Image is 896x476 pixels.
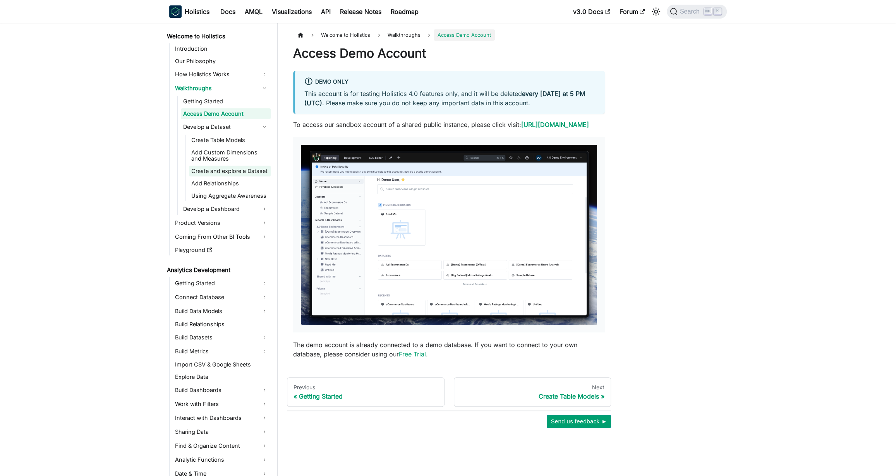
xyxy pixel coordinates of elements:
[551,416,607,426] span: Send us feedback ►
[294,392,438,400] div: Getting Started
[460,384,605,391] div: Next
[181,203,271,215] a: Develop a Dashboard
[173,291,271,303] a: Connect Database
[240,5,267,18] a: AMQL
[173,426,271,438] a: Sharing Data
[173,245,271,255] a: Playground
[189,147,271,164] a: Add Custom Dimensions and Measures
[568,5,615,18] a: v3.0 Docs
[185,7,209,16] b: Holistics
[173,217,271,229] a: Product Versions
[454,377,611,407] a: NextCreate Table Models
[293,340,605,359] p: The demo account is already connected to a demo database. If you want to connect to your own data...
[165,31,271,42] a: Welcome to Holistics
[181,108,271,119] a: Access Demo Account
[173,440,271,452] a: Find & Organize Content
[173,331,271,344] a: Build Datasets
[173,231,271,243] a: Coming From Other BI Tools
[714,8,721,15] kbd: K
[667,5,727,19] button: Search (Ctrl+K)
[678,8,704,15] span: Search
[173,384,271,396] a: Build Dashboards
[650,5,662,18] button: Switch between dark and light mode (currently light mode)
[173,68,271,80] a: How Holistics Works
[173,412,271,424] a: Interact with Dashboards
[173,305,271,317] a: Build Data Models
[547,415,611,428] button: Send us feedback ►
[169,5,182,18] img: Holistics
[434,29,495,41] span: Access Demo Account
[386,5,423,18] a: Roadmap
[294,384,438,391] div: Previous
[304,89,596,108] p: This account is for testing Holistics 4.0 features only, and it will be deleted . Please make sur...
[181,96,271,107] a: Getting Started
[165,265,271,276] a: Analytics Development
[161,23,278,476] nav: Docs sidebar
[304,77,596,87] div: Demo Only
[293,120,605,129] p: To access our sandbox account of a shared public instance, please click visit:
[189,135,271,146] a: Create Table Models
[293,46,605,61] h1: Access Demo Account
[384,29,424,41] span: Walkthroughs
[169,5,209,18] a: HolisticsHolistics
[304,90,585,107] strong: every [DATE] at 5 PM (UTC)
[216,5,240,18] a: Docs
[189,190,271,201] a: Using Aggregate Awareness
[521,121,589,128] a: [URL][DOMAIN_NAME]
[293,29,308,41] a: Home page
[189,178,271,189] a: Add Relationships
[173,43,271,54] a: Introduction
[173,277,271,289] a: Getting Started
[173,319,271,330] a: Build Relationships
[173,82,271,94] a: Walkthroughs
[615,5,649,18] a: Forum
[173,359,271,370] a: Import CSV & Google Sheets
[316,5,335,18] a: API
[335,5,386,18] a: Release Notes
[317,29,374,41] span: Welcome to Holistics
[173,345,271,358] a: Build Metrics
[287,377,611,407] nav: Docs pages
[173,454,271,466] a: Analytic Functions
[267,5,316,18] a: Visualizations
[189,166,271,176] a: Create and explore a Dataset
[173,398,271,410] a: Work with Filters
[460,392,605,400] div: Create Table Models
[399,350,426,358] a: Free Trial
[287,377,445,407] a: PreviousGetting Started
[293,29,605,41] nav: Breadcrumbs
[173,56,271,67] a: Our Philosophy
[181,121,271,133] a: Develop a Dataset
[173,372,271,382] a: Explore Data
